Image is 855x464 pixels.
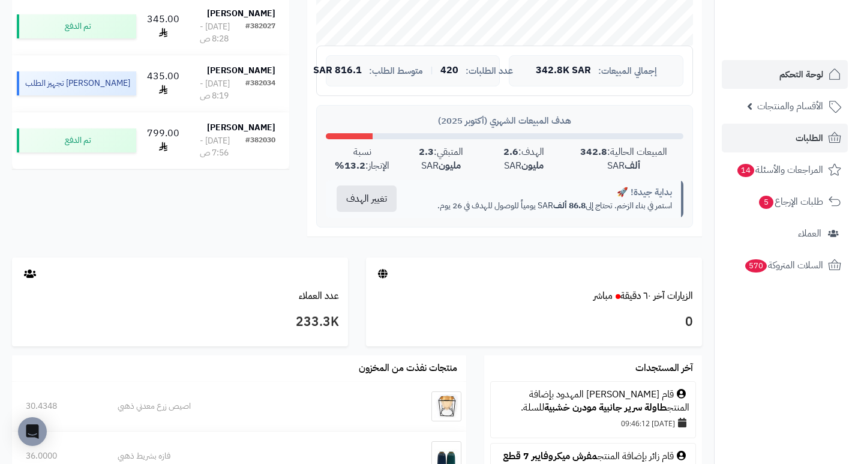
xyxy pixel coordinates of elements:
[431,391,461,421] img: اصيص زرع معدني ذهبي
[430,66,433,75] span: |
[245,135,275,159] div: #382030
[207,7,275,20] strong: [PERSON_NAME]
[593,289,693,303] a: الزيارات آخر ٦٠ دقيقةمباشر
[207,121,275,134] strong: [PERSON_NAME]
[440,65,458,76] span: 420
[419,145,461,173] strong: 2.3 مليون
[200,21,245,45] div: [DATE] - 8:28 ص
[335,158,365,173] strong: 13.2%
[416,186,672,199] div: بداية جيدة! 🚀
[598,66,657,76] span: إجمالي المبيعات:
[722,219,848,248] a: العملاء
[337,185,397,212] button: تغيير الهدف
[207,64,275,77] strong: [PERSON_NAME]
[722,187,848,216] a: طلبات الإرجاع5
[416,200,672,212] p: استمر في بناء الزخم. تحتاج إلى SAR يومياً للوصول للهدف في 26 يوم.
[759,196,773,209] span: 5
[326,115,683,127] div: هدف المبيعات الشهري (أكتوبر 2025)
[796,130,823,146] span: الطلبات
[737,164,754,177] span: 14
[200,135,245,159] div: [DATE] - 7:56 ص
[564,145,683,173] div: المبيعات الحالية: SAR
[544,400,667,415] a: طاولة سرير جانبية مودرن خشبية
[635,363,693,374] h3: آخر المستجدات
[483,145,564,173] div: الهدف: SAR
[744,257,823,274] span: السلات المتروكة
[722,60,848,89] a: لوحة التحكم
[580,145,640,173] strong: 342.8 ألف
[141,112,186,169] td: 799.00
[745,259,767,273] span: 570
[245,21,275,45] div: #382027
[722,155,848,184] a: المراجعات والأسئلة14
[18,417,47,446] div: Open Intercom Messenger
[200,78,245,102] div: [DATE] - 8:19 ص
[359,363,457,374] h3: منتجات نفذت من المخزون
[118,450,391,462] div: فازه بشريط ذهبي
[245,78,275,102] div: #382034
[375,312,693,333] h3: 0
[593,289,613,303] small: مباشر
[497,415,689,432] div: [DATE] 09:46:12
[798,225,821,242] span: العملاء
[26,450,90,462] div: 36.0000
[757,98,823,115] span: الأقسام والمنتجات
[553,199,586,212] strong: 86.8 ألف
[17,128,136,152] div: تم الدفع
[779,66,823,83] span: لوحة التحكم
[773,34,844,59] img: logo-2.png
[17,14,136,38] div: تم الدفع
[369,66,423,76] span: متوسط الطلب:
[326,145,399,173] div: نسبة الإنجاز:
[17,71,136,95] div: [PERSON_NAME] تجهيز الطلب
[141,55,186,112] td: 435.00
[21,312,339,333] h3: 233.3K
[26,400,90,412] div: 30.4348
[313,65,362,76] span: 816.1 SAR
[118,400,391,412] div: اصيص زرع معدني ذهبي
[299,289,339,303] a: عدد العملاء
[503,145,544,173] strong: 2.6 مليون
[497,388,689,415] div: قام [PERSON_NAME] المهدود بإضافة المنتج للسلة.
[399,145,484,173] div: المتبقي: SAR
[758,193,823,210] span: طلبات الإرجاع
[722,124,848,152] a: الطلبات
[536,65,591,76] span: 342.8K SAR
[466,66,513,76] span: عدد الطلبات:
[722,251,848,280] a: السلات المتروكة570
[736,161,823,178] span: المراجعات والأسئلة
